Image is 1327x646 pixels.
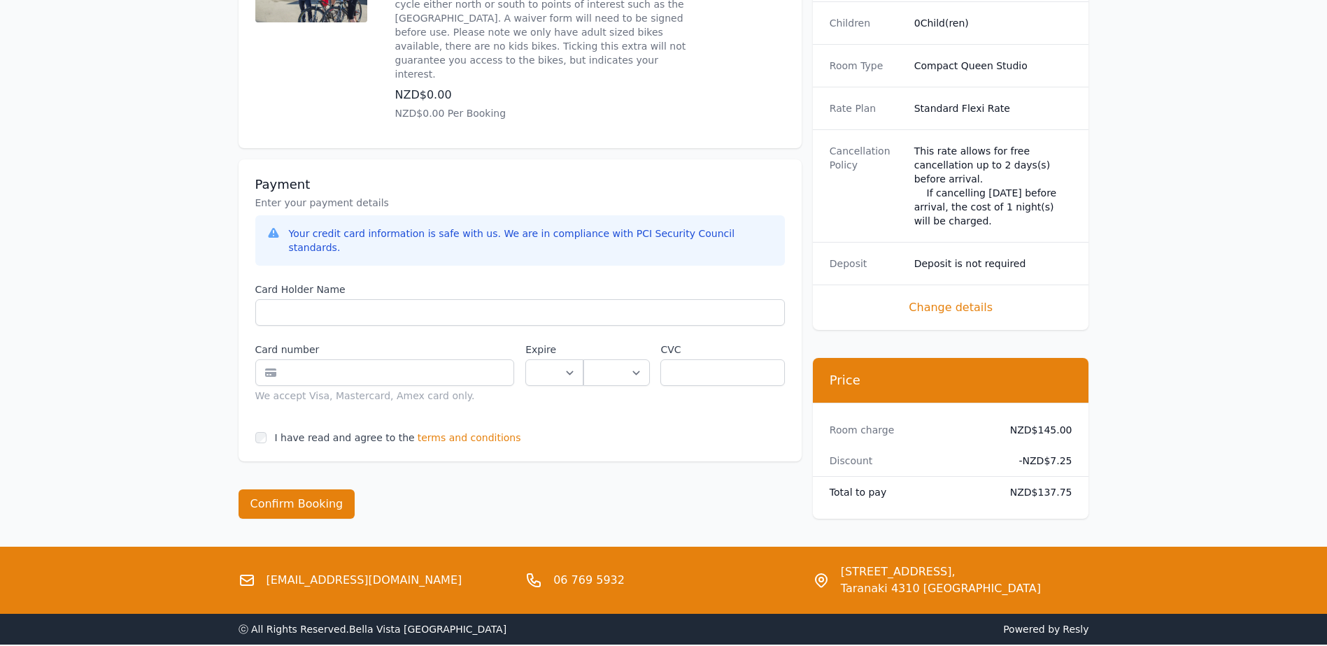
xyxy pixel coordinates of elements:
[999,485,1072,499] dd: NZD$137.75
[395,106,696,120] p: NZD$0.00 Per Booking
[830,372,1072,389] h3: Price
[830,485,988,499] dt: Total to pay
[830,454,988,468] dt: Discount
[841,580,1041,597] span: Taranaki 4310 [GEOGRAPHIC_DATA]
[239,489,355,519] button: Confirm Booking
[1063,624,1088,635] a: Resly
[255,282,785,296] label: Card Holder Name
[830,59,903,73] dt: Room Type
[914,59,1072,73] dd: Compact Queen Studio
[267,572,462,589] a: [EMAIL_ADDRESS][DOMAIN_NAME]
[255,343,515,357] label: Card number
[239,624,507,635] span: ⓒ All Rights Reserved. Bella Vista [GEOGRAPHIC_DATA]
[914,16,1072,30] dd: 0 Child(ren)
[999,454,1072,468] dd: - NZD$7.25
[255,196,785,210] p: Enter your payment details
[914,257,1072,271] dd: Deposit is not required
[289,227,774,254] div: Your credit card information is safe with us. We are in compliance with PCI Security Council stan...
[830,101,903,115] dt: Rate Plan
[830,299,1072,316] span: Change details
[830,423,988,437] dt: Room charge
[999,423,1072,437] dd: NZD$145.00
[669,622,1089,636] span: Powered by
[275,432,415,443] label: I have read and agree to the
[830,16,903,30] dt: Children
[914,101,1072,115] dd: Standard Flexi Rate
[255,389,515,403] div: We accept Visa, Mastercard, Amex card only.
[914,144,1072,228] div: This rate allows for free cancellation up to 2 days(s) before arrival. If cancelling [DATE] befor...
[830,144,903,228] dt: Cancellation Policy
[830,257,903,271] dt: Deposit
[525,343,583,357] label: Expire
[553,572,625,589] a: 06 769 5932
[583,343,649,357] label: .
[418,431,521,445] span: terms and conditions
[395,87,696,103] p: NZD$0.00
[255,176,785,193] h3: Payment
[841,564,1041,580] span: [STREET_ADDRESS],
[660,343,784,357] label: CVC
